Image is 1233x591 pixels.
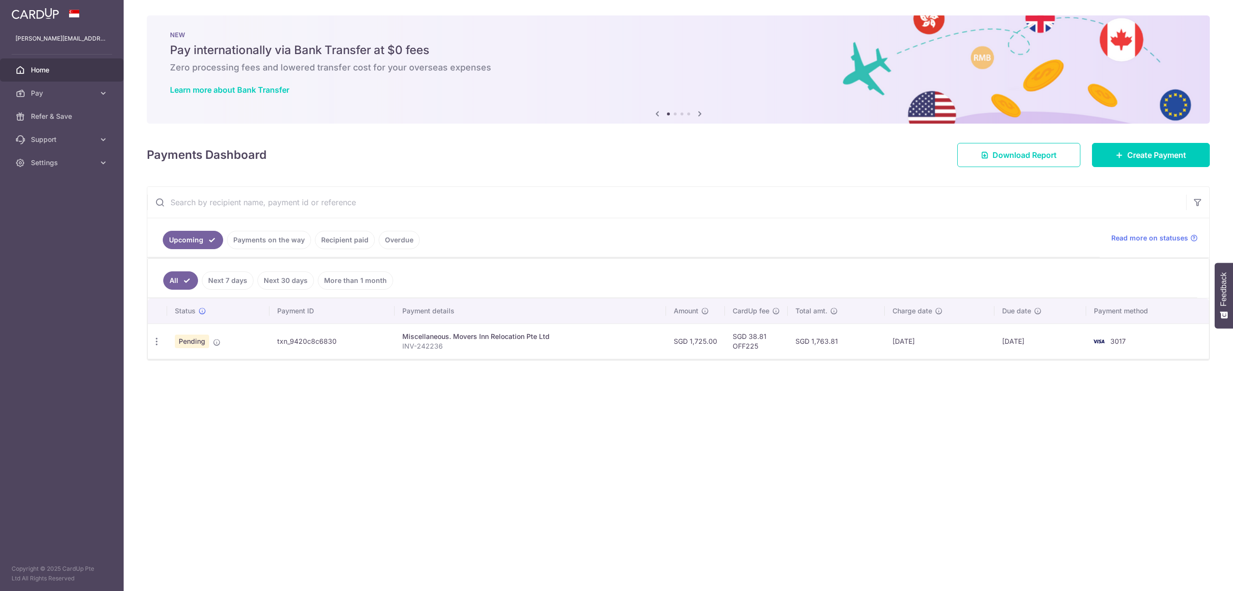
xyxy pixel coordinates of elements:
[674,306,698,316] span: Amount
[402,341,659,351] p: INV-242236
[318,271,393,290] a: More than 1 month
[163,271,198,290] a: All
[893,306,932,316] span: Charge date
[1127,149,1186,161] span: Create Payment
[170,85,289,95] a: Learn more about Bank Transfer
[202,271,254,290] a: Next 7 days
[666,324,725,359] td: SGD 1,725.00
[147,15,1210,124] img: Bank transfer banner
[1002,306,1031,316] span: Due date
[1111,233,1188,243] span: Read more on statuses
[31,158,95,168] span: Settings
[269,324,395,359] td: txn_9420c8c6830
[12,8,59,19] img: CardUp
[175,335,209,348] span: Pending
[733,306,769,316] span: CardUp fee
[315,231,375,249] a: Recipient paid
[788,324,884,359] td: SGD 1,763.81
[402,332,659,341] div: Miscellaneous. Movers Inn Relocation Pte Ltd
[31,135,95,144] span: Support
[175,306,196,316] span: Status
[1215,263,1233,328] button: Feedback - Show survey
[379,231,420,249] a: Overdue
[257,271,314,290] a: Next 30 days
[1111,233,1198,243] a: Read more on statuses
[725,324,788,359] td: SGD 38.81 OFF225
[795,306,827,316] span: Total amt.
[1086,298,1209,324] th: Payment method
[227,231,311,249] a: Payments on the way
[1089,336,1108,347] img: Bank Card
[147,146,267,164] h4: Payments Dashboard
[170,31,1187,39] p: NEW
[885,324,994,359] td: [DATE]
[31,65,95,75] span: Home
[170,62,1187,73] h6: Zero processing fees and lowered transfer cost for your overseas expenses
[957,143,1080,167] a: Download Report
[147,187,1186,218] input: Search by recipient name, payment id or reference
[1110,337,1126,345] span: 3017
[395,298,666,324] th: Payment details
[992,149,1057,161] span: Download Report
[1092,143,1210,167] a: Create Payment
[31,112,95,121] span: Refer & Save
[170,42,1187,58] h5: Pay internationally via Bank Transfer at $0 fees
[15,34,108,43] p: [PERSON_NAME][EMAIL_ADDRESS][DOMAIN_NAME]
[163,231,223,249] a: Upcoming
[269,298,395,324] th: Payment ID
[994,324,1086,359] td: [DATE]
[1219,272,1228,306] span: Feedback
[31,88,95,98] span: Pay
